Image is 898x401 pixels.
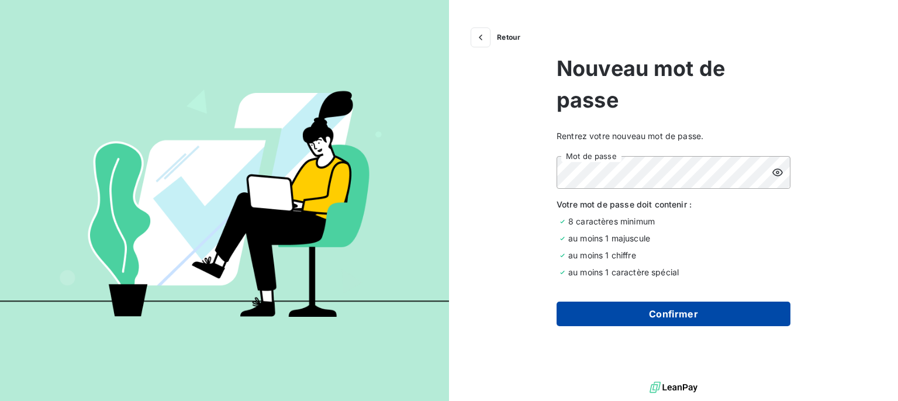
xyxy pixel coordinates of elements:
button: Retour [468,28,530,47]
span: Votre mot de passe doit contenir : [557,198,790,210]
span: 8 caractères minimum [568,215,655,227]
span: au moins 1 caractère spécial [568,266,679,278]
span: Rentrez votre nouveau mot de passe. [557,130,790,142]
span: au moins 1 chiffre [568,249,636,261]
span: au moins 1 majuscule [568,232,650,244]
img: logo [650,379,697,396]
button: Confirmer [557,302,790,326]
span: Nouveau mot de passe [557,53,790,116]
span: Retour [497,34,520,41]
